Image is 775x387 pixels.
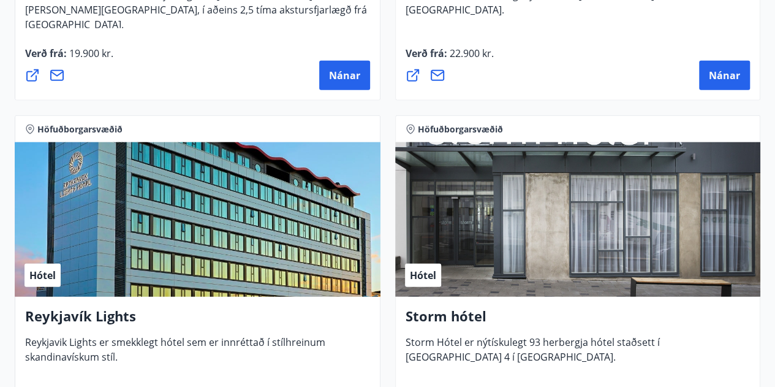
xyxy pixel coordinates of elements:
[709,69,740,82] span: Nánar
[25,307,370,335] h4: Reykjavík Lights
[699,61,750,90] button: Nánar
[329,69,360,82] span: Nánar
[406,307,750,335] h4: Storm hótel
[67,47,113,60] span: 19.900 kr.
[418,123,503,136] span: Höfuðborgarsvæðið
[25,47,113,70] span: Verð frá :
[406,47,494,70] span: Verð frá :
[319,61,370,90] button: Nánar
[25,335,325,374] span: Reykjavik Lights er smekklegt hótel sem er innréttað í stílhreinum skandinavískum stíl.
[37,123,123,136] span: Höfuðborgarsvæðið
[406,335,660,374] span: Storm Hótel er nýtískulegt 93 herbergja hótel staðsett í [GEOGRAPHIC_DATA] 4 í [GEOGRAPHIC_DATA].
[447,47,494,60] span: 22.900 kr.
[29,269,56,282] span: Hótel
[410,269,436,282] span: Hótel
